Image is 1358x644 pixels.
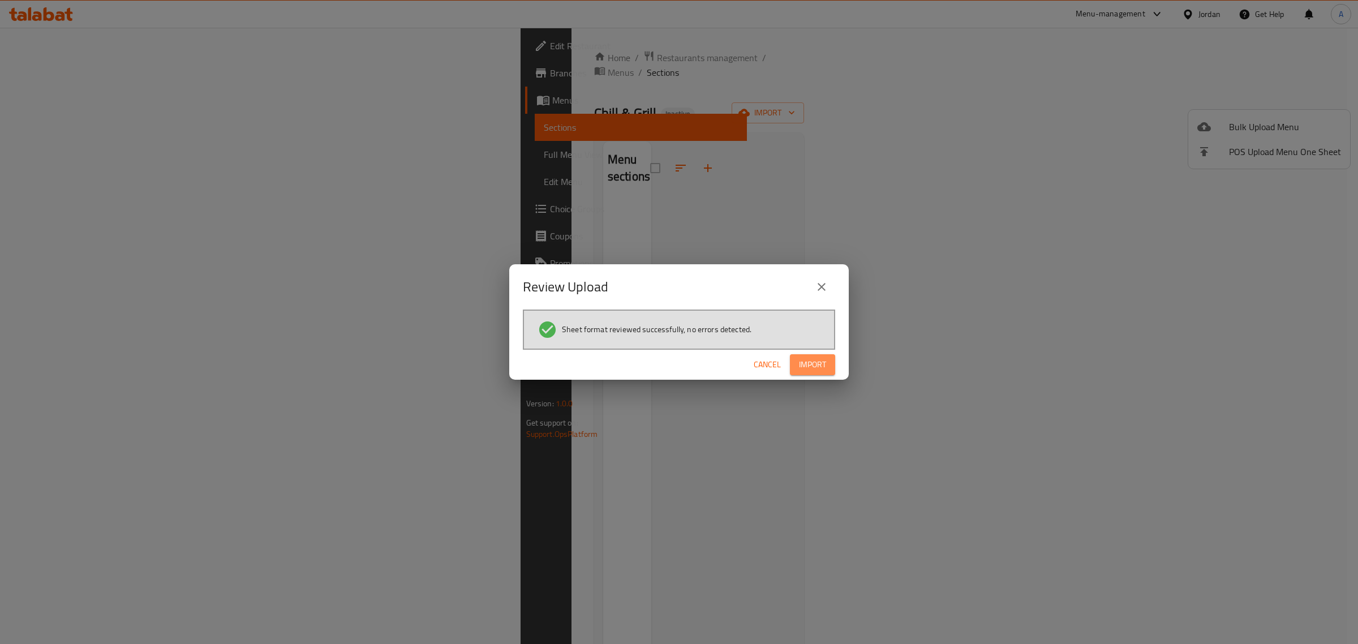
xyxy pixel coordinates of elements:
h2: Review Upload [523,278,608,296]
button: Cancel [749,354,785,375]
button: Import [790,354,835,375]
span: Cancel [754,358,781,372]
span: Sheet format reviewed successfully, no errors detected. [562,324,751,335]
button: close [808,273,835,300]
span: Import [799,358,826,372]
